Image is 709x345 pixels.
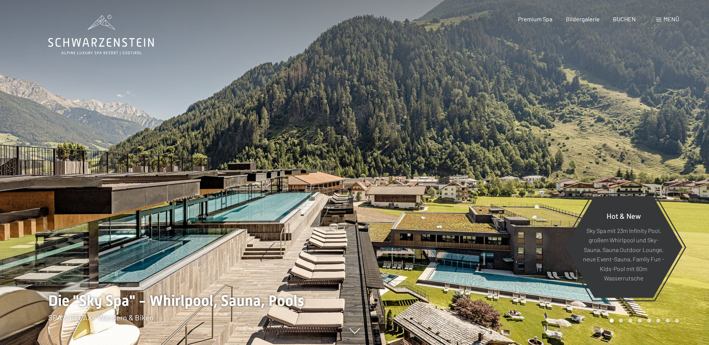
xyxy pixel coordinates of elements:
div: Carousel Page 4 [638,318,642,323]
span: Hot & New [607,211,641,220]
a: Hot & New Sky Spa mit 23m Infinity Pool, großem Whirlpool und Sky-Sauna, Sauna Outdoor Lounge, ne... [564,196,683,298]
p: Sky Spa mit 23m Infinity Pool, großem Whirlpool und Sky-Sauna, Sauna Outdoor Lounge, neue Event-S... [583,226,664,283]
a: Premium Spa [518,15,552,22]
div: Carousel Page 1 (Current Slide) [610,318,614,323]
div: Carousel Pagination [607,318,679,323]
div: Carousel Page 8 [675,318,679,323]
div: Carousel Page 6 [656,318,660,323]
a: Bildergalerie [566,15,600,22]
div: Carousel Page 7 [666,318,670,323]
div: Carousel Page 3 [628,318,632,323]
span: Menü [663,15,679,22]
div: Carousel Page 2 [619,318,623,323]
a: BUCHEN [613,15,636,22]
div: Carousel Page 5 [647,318,651,323]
